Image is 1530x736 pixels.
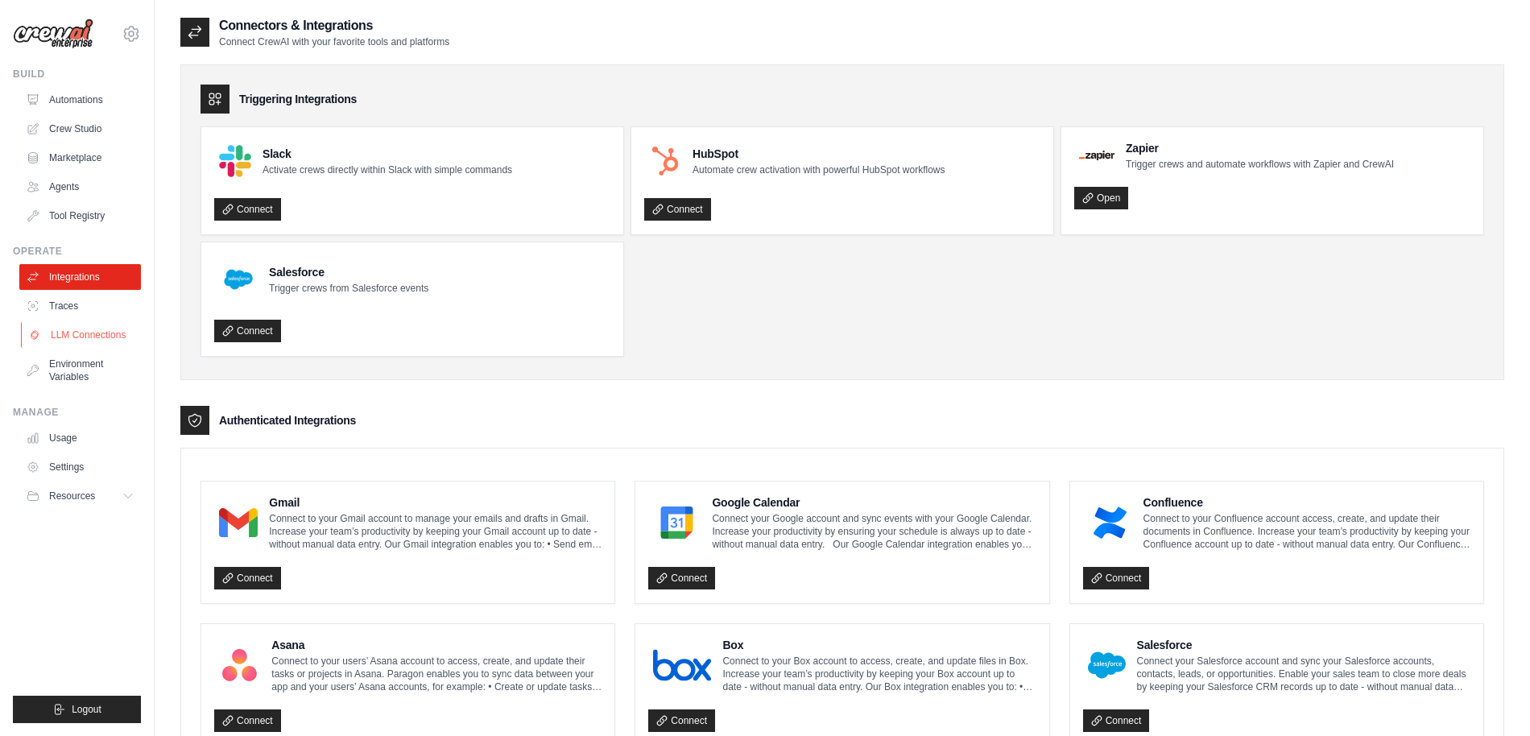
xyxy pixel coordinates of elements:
a: Open [1074,187,1128,209]
a: Traces [19,293,141,319]
h4: Zapier [1126,140,1394,156]
a: Environment Variables [19,351,141,390]
a: Connect [214,709,281,732]
a: Tool Registry [19,203,141,229]
p: Connect your Salesforce account and sync your Salesforce accounts, contacts, leads, or opportunit... [1137,655,1470,693]
img: Asana Logo [219,649,260,681]
img: Zapier Logo [1079,151,1114,160]
div: Manage [13,406,141,419]
a: Integrations [19,264,141,290]
a: Crew Studio [19,116,141,142]
img: HubSpot Logo [649,145,681,177]
h4: Gmail [269,494,602,511]
p: Connect to your Gmail account to manage your emails and drafts in Gmail. Increase your team’s pro... [269,512,602,551]
a: Usage [19,425,141,451]
img: Salesforce Logo [219,260,258,299]
h3: Triggering Integrations [239,91,357,107]
h2: Connectors & Integrations [219,16,449,35]
a: Marketplace [19,145,141,171]
p: Activate crews directly within Slack with simple commands [263,163,512,176]
p: Connect CrewAI with your favorite tools and platforms [219,35,449,48]
img: Gmail Logo [219,507,258,539]
img: Google Calendar Logo [653,507,701,539]
a: Connect [1083,709,1150,732]
a: Connect [214,198,281,221]
h4: Google Calendar [712,494,1036,511]
h3: Authenticated Integrations [219,412,356,428]
img: Logo [13,19,93,49]
a: Agents [19,174,141,200]
h4: Asana [271,637,602,653]
a: Connect [1083,567,1150,589]
h4: Salesforce [269,264,428,280]
p: Automate crew activation with powerful HubSpot workflows [693,163,945,176]
h4: HubSpot [693,146,945,162]
a: Settings [19,454,141,480]
p: Connect your Google account and sync events with your Google Calendar. Increase your productivity... [712,512,1036,551]
a: Connect [648,567,715,589]
img: Salesforce Logo [1088,649,1126,681]
span: Resources [49,490,95,502]
button: Logout [13,696,141,723]
a: Connect [644,198,711,221]
div: Build [13,68,141,81]
a: Connect [648,709,715,732]
h4: Salesforce [1137,637,1470,653]
a: Connect [214,567,281,589]
p: Trigger crews from Salesforce events [269,282,428,295]
div: Operate [13,245,141,258]
p: Connect to your users’ Asana account to access, create, and update their tasks or projects in Asa... [271,655,602,693]
h4: Confluence [1143,494,1470,511]
a: Automations [19,87,141,113]
p: Connect to your Confluence account access, create, and update their documents in Confluence. Incr... [1143,512,1470,551]
p: Connect to your Box account to access, create, and update files in Box. Increase your team’s prod... [722,655,1036,693]
img: Confluence Logo [1088,507,1132,539]
img: Slack Logo [219,145,251,177]
a: Connect [214,320,281,342]
span: Logout [72,703,101,716]
p: Trigger crews and automate workflows with Zapier and CrewAI [1126,158,1394,171]
img: Box Logo [653,649,711,681]
h4: Box [722,637,1036,653]
a: LLM Connections [21,322,143,348]
h4: Slack [263,146,512,162]
button: Resources [19,483,141,509]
